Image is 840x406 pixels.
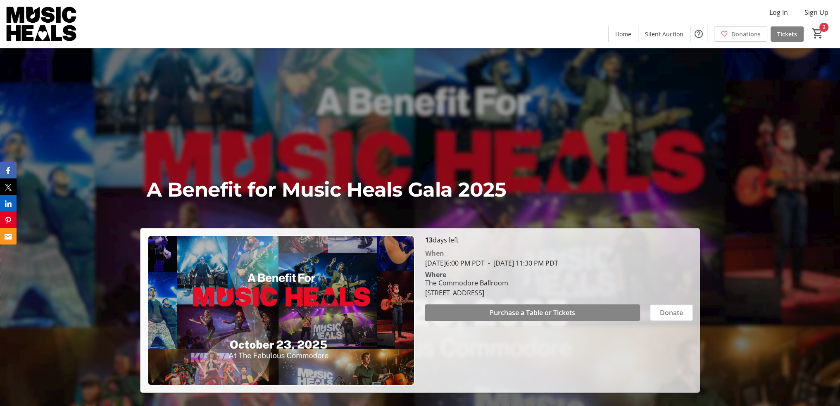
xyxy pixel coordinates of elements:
span: Sign Up [804,7,828,17]
a: Silent Auction [638,26,690,42]
div: The Commodore Ballroom [425,278,508,288]
a: Donations [714,26,767,42]
span: Home [615,30,631,38]
div: When [425,248,444,258]
span: Purchase a Table or Tickets [490,308,575,318]
p: days left [425,235,693,245]
span: [DATE] 11:30 PM PDT [484,259,558,268]
button: Sign Up [798,6,835,19]
button: Help [690,26,707,42]
span: Donate [660,308,683,318]
div: [STREET_ADDRESS] [425,288,508,298]
span: Tickets [777,30,797,38]
a: Home [609,26,638,42]
a: Tickets [771,26,804,42]
span: Log In [769,7,788,17]
button: Cart [810,26,825,41]
div: Where [425,271,446,278]
span: - [484,259,493,268]
button: Donate [650,304,693,321]
span: 13 [425,235,432,245]
span: Donations [731,30,761,38]
img: Campaign CTA Media Photo [147,235,415,386]
span: [DATE] 6:00 PM PDT [425,259,484,268]
button: Purchase a Table or Tickets [425,304,640,321]
button: Log In [763,6,795,19]
span: A Benefit for Music Heals Gala 2025 [147,178,507,202]
span: Silent Auction [645,30,683,38]
img: Music Heals Charitable Foundation's Logo [5,3,79,45]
